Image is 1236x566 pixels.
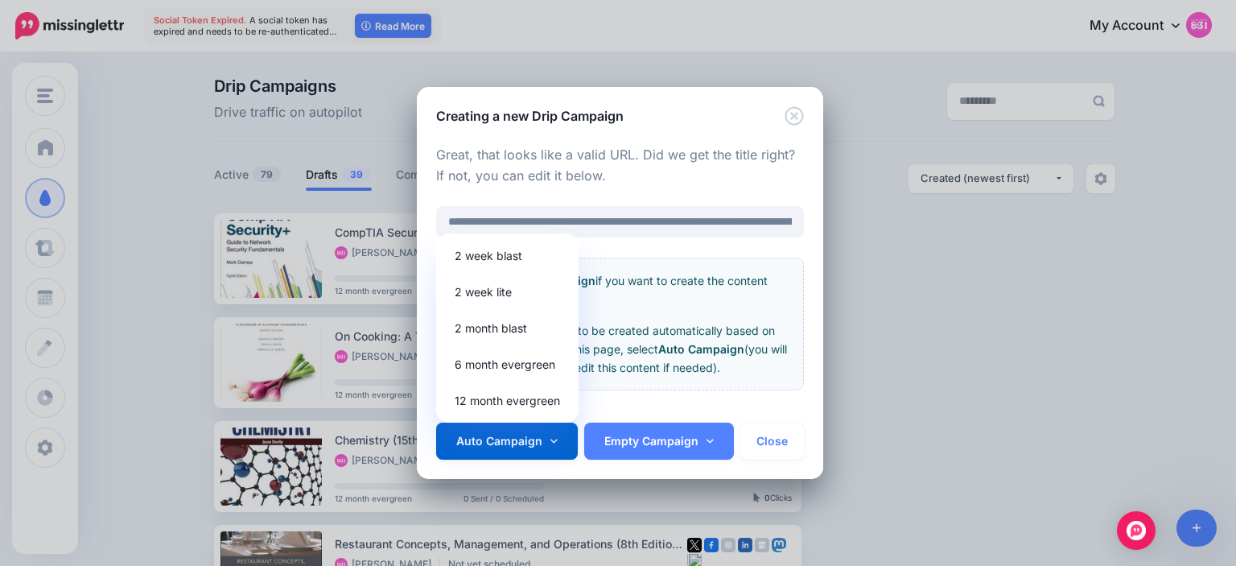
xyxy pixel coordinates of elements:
[436,145,804,187] p: Great, that looks like a valid URL. Did we get the title right? If not, you can edit it below.
[443,240,572,271] a: 2 week blast
[436,106,624,126] h5: Creating a new Drip Campaign
[658,342,744,356] b: Auto Campaign
[450,321,790,377] p: If you'd like the content to be created automatically based on the content we find on this page, ...
[450,271,790,308] p: Create an if you want to create the content yourself.
[785,106,804,126] button: Close
[740,423,804,460] button: Close
[443,385,572,416] a: 12 month evergreen
[584,423,734,460] a: Empty Campaign
[443,349,572,380] a: 6 month evergreen
[1117,511,1156,550] div: Open Intercom Messenger
[436,423,578,460] a: Auto Campaign
[443,312,572,344] a: 2 month blast
[443,276,572,308] a: 2 week lite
